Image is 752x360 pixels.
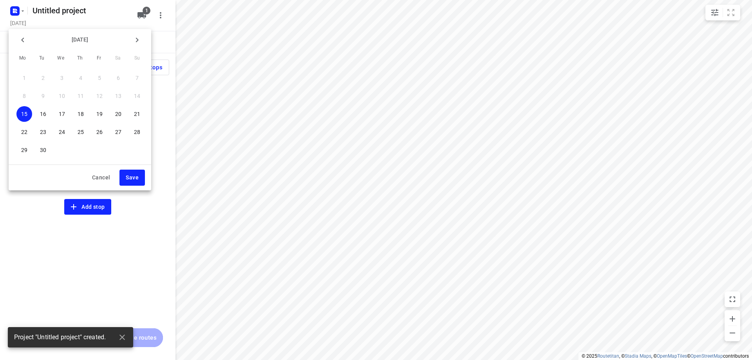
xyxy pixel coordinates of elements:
[115,128,121,136] p: 27
[92,88,107,104] button: 12
[92,124,107,140] button: 26
[35,88,51,104] button: 9
[16,106,32,122] button: 15
[21,110,27,118] p: 15
[16,88,32,104] button: 8
[92,173,110,183] span: Cancel
[16,142,32,158] button: 29
[73,88,89,104] button: 11
[35,124,51,140] button: 23
[40,146,46,154] p: 30
[35,70,51,86] button: 2
[126,173,139,183] span: Save
[73,106,89,122] button: 18
[130,54,144,62] span: Su
[115,110,121,118] p: 20
[92,106,107,122] button: 19
[73,54,87,62] span: Th
[96,92,103,100] p: 12
[42,92,45,100] p: 9
[96,128,103,136] p: 26
[78,128,84,136] p: 25
[35,106,51,122] button: 16
[21,146,27,154] p: 29
[40,128,46,136] p: 23
[129,88,145,104] button: 14
[14,333,106,342] span: Project "Untitled project" created.
[134,110,140,118] p: 21
[129,106,145,122] button: 21
[78,92,84,100] p: 11
[92,54,106,62] span: Fr
[16,124,32,140] button: 22
[79,74,82,82] p: 4
[23,74,26,82] p: 1
[31,36,129,44] p: [DATE]
[134,92,140,100] p: 14
[73,124,89,140] button: 25
[129,124,145,140] button: 28
[98,74,101,82] p: 5
[111,54,125,62] span: Sa
[35,142,51,158] button: 30
[54,124,70,140] button: 24
[86,170,116,186] button: Cancel
[54,88,70,104] button: 10
[59,128,65,136] p: 24
[16,54,30,62] span: Mo
[35,54,49,62] span: Tu
[54,54,68,62] span: We
[117,74,120,82] p: 6
[42,74,45,82] p: 2
[54,106,70,122] button: 17
[92,70,107,86] button: 5
[115,92,121,100] p: 13
[54,70,70,86] button: 3
[134,128,140,136] p: 28
[110,88,126,104] button: 13
[110,106,126,122] button: 20
[21,128,27,136] p: 22
[96,110,103,118] p: 19
[59,110,65,118] p: 17
[16,70,32,86] button: 1
[59,92,65,100] p: 10
[136,74,139,82] p: 7
[73,70,89,86] button: 4
[78,110,84,118] p: 18
[110,70,126,86] button: 6
[119,170,145,186] button: Save
[23,92,26,100] p: 8
[60,74,63,82] p: 3
[110,124,126,140] button: 27
[40,110,46,118] p: 16
[129,70,145,86] button: 7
